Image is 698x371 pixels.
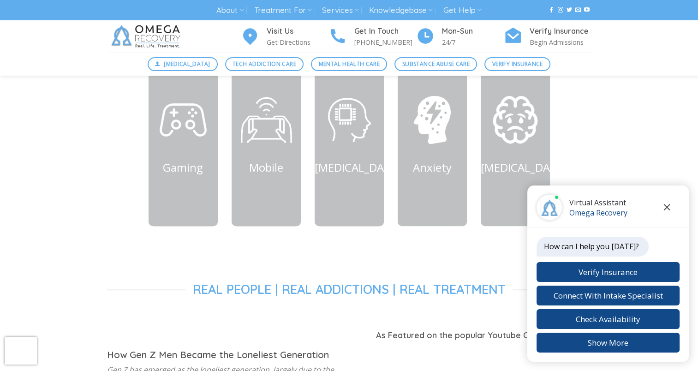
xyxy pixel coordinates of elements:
a: Visit Us Get Directions [241,25,328,48]
a: Tech Addiction Care [225,57,304,71]
a: Mobile [249,159,283,174]
a: Follow on YouTube [584,7,590,13]
span: Real People | Real Addictions | Real Treatment [193,281,506,298]
h3: How Gen Z Men Became the Loneliest Generation [107,350,342,360]
a: About [216,2,244,19]
p: 24/7 [442,37,504,48]
a: Follow on Twitter [567,7,572,13]
a: Gaming [163,159,203,174]
span: Mental Health Care [319,60,380,68]
a: [MEDICAL_DATA] [148,57,218,71]
a: Mental Health Care [311,57,387,71]
h4: Verify Insurance [530,25,591,37]
img: Omega Recovery [107,20,188,53]
a: Follow on Instagram [557,7,563,13]
a: Get Help [443,2,482,19]
h4: As Featured on the popular Youtube Channel [356,329,591,342]
h4: Mon-Sun [442,25,504,37]
a: Services [322,2,358,19]
a: [MEDICAL_DATA] [481,159,567,174]
p: [PHONE_NUMBER] [354,37,416,48]
a: Verify Insurance [484,57,550,71]
a: Substance Abuse Care [394,57,477,71]
span: [MEDICAL_DATA] [164,60,210,68]
span: Tech Addiction Care [233,60,296,68]
h4: Get In Touch [354,25,416,37]
span: Substance Abuse Care [402,60,470,68]
a: [MEDICAL_DATA] [315,159,401,174]
a: Get In Touch [PHONE_NUMBER] [328,25,416,48]
a: Verify Insurance Begin Admissions [504,25,591,48]
a: Treatment For [254,2,312,19]
p: Get Directions [267,37,328,48]
h4: Visit Us [267,25,328,37]
span: Verify Insurance [492,60,543,68]
a: Anxiety [413,159,452,174]
a: Send us an email [575,7,581,13]
a: Knowledgebase [369,2,433,19]
a: Follow on Facebook [549,7,554,13]
p: Begin Admissions [530,37,591,48]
